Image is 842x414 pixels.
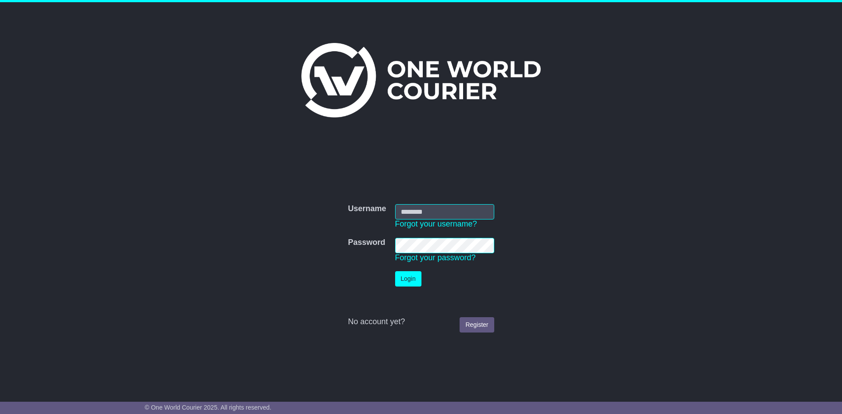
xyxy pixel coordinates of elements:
a: Forgot your username? [395,219,477,228]
img: One World [301,43,541,117]
div: No account yet? [348,317,494,327]
a: Register [460,317,494,333]
label: Username [348,204,386,214]
span: © One World Courier 2025. All rights reserved. [145,404,271,411]
button: Login [395,271,421,287]
a: Forgot your password? [395,253,476,262]
label: Password [348,238,385,248]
